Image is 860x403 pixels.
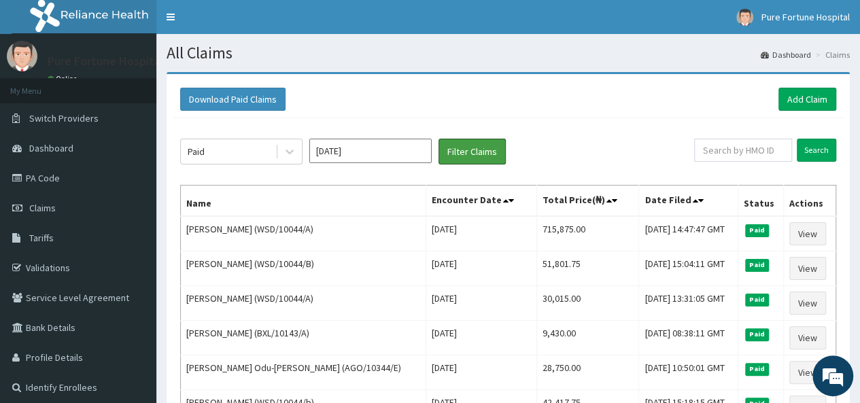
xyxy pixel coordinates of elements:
[536,321,639,355] td: 9,430.00
[639,321,738,355] td: [DATE] 08:38:11 GMT
[694,139,792,162] input: Search by HMO ID
[745,328,770,340] span: Paid
[789,222,826,245] a: View
[778,88,836,111] a: Add Claim
[783,186,836,217] th: Actions
[71,76,228,94] div: Chat with us now
[79,117,188,254] span: We're online!
[536,251,639,286] td: 51,801.75
[789,326,826,349] a: View
[536,216,639,251] td: 715,875.00
[789,361,826,384] a: View
[181,355,426,390] td: [PERSON_NAME] Odu-[PERSON_NAME] (AGO/10344/E)
[188,145,205,158] div: Paid
[812,49,850,60] li: Claims
[789,257,826,280] a: View
[761,49,811,60] a: Dashboard
[745,259,770,271] span: Paid
[536,355,639,390] td: 28,750.00
[7,41,37,71] img: User Image
[29,232,54,244] span: Tariffs
[25,68,55,102] img: d_794563401_company_1708531726252_794563401
[181,251,426,286] td: [PERSON_NAME] (WSD/10044/B)
[745,363,770,375] span: Paid
[639,286,738,321] td: [DATE] 13:31:05 GMT
[639,186,738,217] th: Date Filed
[181,286,426,321] td: [PERSON_NAME] (WSD/10044/A)
[29,112,99,124] span: Switch Providers
[29,202,56,214] span: Claims
[426,216,537,251] td: [DATE]
[181,216,426,251] td: [PERSON_NAME] (WSD/10044/A)
[736,9,753,26] img: User Image
[426,286,537,321] td: [DATE]
[181,186,426,217] th: Name
[180,88,286,111] button: Download Paid Claims
[745,294,770,306] span: Paid
[7,263,259,311] textarea: Type your message and hit 'Enter'
[309,139,432,163] input: Select Month and Year
[639,251,738,286] td: [DATE] 15:04:11 GMT
[639,216,738,251] td: [DATE] 14:47:47 GMT
[167,44,850,62] h1: All Claims
[536,286,639,321] td: 30,015.00
[536,186,639,217] th: Total Price(₦)
[426,251,537,286] td: [DATE]
[48,74,80,84] a: Online
[789,292,826,315] a: View
[426,186,537,217] th: Encounter Date
[745,224,770,236] span: Paid
[426,355,537,390] td: [DATE]
[29,142,73,154] span: Dashboard
[48,55,164,67] p: Pure Fortune Hospital
[761,11,850,23] span: Pure Fortune Hospital
[797,139,836,162] input: Search
[738,186,783,217] th: Status
[438,139,506,164] button: Filter Claims
[223,7,256,39] div: Minimize live chat window
[181,321,426,355] td: [PERSON_NAME] (BXL/10143/A)
[426,321,537,355] td: [DATE]
[639,355,738,390] td: [DATE] 10:50:01 GMT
